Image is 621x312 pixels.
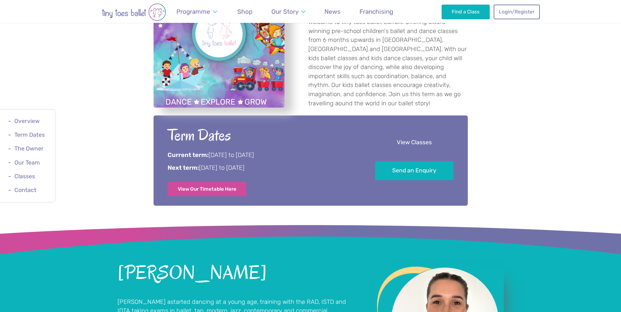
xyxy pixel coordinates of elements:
a: The Owner [14,146,44,152]
a: Term Dates [14,131,45,138]
p: [DATE] to [DATE] [168,164,357,172]
a: Overview [14,118,40,124]
p: [DATE] to [DATE] [168,151,357,160]
a: Our Story [268,4,308,19]
span: Our Story [271,8,299,15]
span: Franchising [359,8,393,15]
strong: Current term: [168,151,209,159]
a: Send an Enquiry [375,161,453,181]
span: News [324,8,340,15]
a: Login/Register [494,5,539,19]
h2: Term Dates [168,125,357,146]
a: Contact [14,187,36,193]
img: tiny toes ballet [82,3,186,21]
strong: Next term: [168,164,199,171]
p: Welcome to tiny toes ballet Suffolk! Offering award-winning pre-school children's ballet and danc... [308,18,468,108]
a: Shop [234,4,256,19]
h2: [PERSON_NAME] [118,263,356,283]
a: Franchising [356,4,396,19]
a: News [321,4,344,19]
a: View Classes [375,133,453,152]
span: Shop [237,8,252,15]
a: Find a Class [442,5,490,19]
a: Our Team [14,159,40,166]
span: Programme [176,8,210,15]
a: View Our Timetable Here [168,182,247,196]
a: Programme [174,4,220,19]
a: Classes [14,173,35,180]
